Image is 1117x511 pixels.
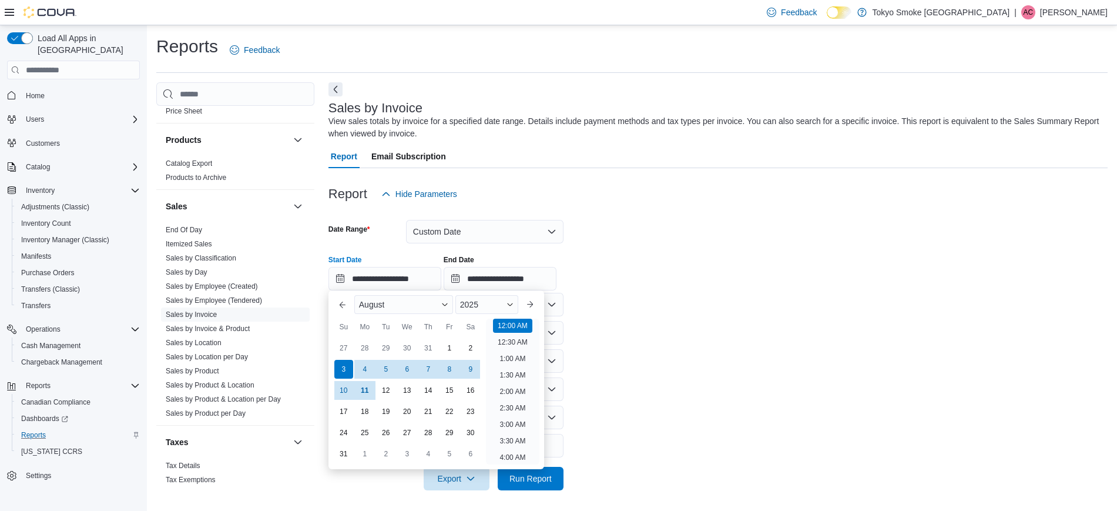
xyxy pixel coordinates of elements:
div: day-29 [440,423,459,442]
span: Itemized Sales [166,239,212,249]
button: Catalog [21,160,55,174]
span: Purchase Orders [16,266,140,280]
div: day-22 [440,402,459,421]
div: day-3 [398,445,417,463]
span: Manifests [21,252,51,261]
button: Operations [21,322,65,336]
span: Sales by Employee (Tendered) [166,296,262,305]
div: Mo [355,318,374,336]
div: day-24 [334,423,353,442]
button: Operations [2,321,145,338]
h3: Sales [166,201,187,212]
button: Taxes [291,435,305,449]
span: Adjustments (Classic) [16,200,140,214]
span: Users [21,112,140,126]
span: Catalog [26,162,50,172]
div: day-5 [377,360,395,379]
li: 4:00 AM [495,450,530,465]
button: Export [424,467,489,490]
li: 3:30 AM [495,434,530,448]
span: Sales by Invoice & Product [166,324,250,333]
div: day-27 [334,339,353,358]
span: Inventory Count [16,216,140,231]
button: Products [166,134,289,146]
a: Customers [21,136,65,151]
div: day-2 [377,445,395,463]
span: Customers [26,139,60,148]
a: Sales by Location per Day [166,353,248,361]
div: day-29 [377,339,395,358]
span: Hide Parameters [395,188,457,200]
a: Sales by Product per Day [166,409,246,418]
div: August, 2025 [333,338,481,465]
span: Sales by Product per Day [166,409,246,418]
a: Sales by Product [166,367,219,375]
div: day-10 [334,381,353,400]
span: Transfers (Classic) [16,282,140,296]
li: 1:30 AM [495,368,530,382]
a: Home [21,89,49,103]
div: day-12 [377,381,395,400]
span: Inventory Manager (Classic) [21,235,109,245]
button: Products [291,133,305,147]
span: Operations [21,322,140,336]
button: Customers [2,135,145,152]
div: Button. Open the year selector. 2025 is currently selected. [455,295,518,314]
a: Sales by Invoice [166,310,217,319]
button: Sales [291,199,305,213]
span: Home [21,88,140,102]
a: Tax Details [166,462,200,470]
div: day-17 [334,402,353,421]
span: Transfers [16,299,140,313]
span: Sales by Product & Location per Day [166,395,281,404]
a: Cash Management [16,339,85,353]
span: Transfers [21,301,51,310]
button: Inventory Manager (Classic) [12,232,145,248]
span: Feedback [781,6,817,18]
span: Users [26,115,44,124]
a: Price Sheet [166,107,202,115]
div: day-14 [419,381,438,400]
button: Reports [21,379,55,393]
div: day-8 [440,360,459,379]
div: Pricing [156,104,314,123]
button: Inventory [21,183,59,198]
a: Tax Exemptions [166,476,216,484]
span: Price Sheet [166,106,202,116]
span: Cash Management [16,339,140,353]
button: Taxes [166,436,289,448]
span: Email Subscription [371,145,446,168]
div: day-30 [461,423,480,442]
a: Products to Archive [166,173,226,182]
a: Sales by Employee (Created) [166,282,258,290]
div: Sa [461,318,480,336]
li: 12:00 AM [493,319,532,333]
button: Hide Parameters [377,182,462,206]
ul: Time [486,319,539,465]
span: AC [1024,5,1034,19]
label: Date Range [328,225,370,234]
a: End Of Day [166,226,202,234]
a: Transfers (Classic) [16,282,85,296]
a: Feedback [225,38,284,62]
div: day-5 [440,445,459,463]
img: Cova [24,6,76,18]
div: Tu [377,318,395,336]
div: day-28 [355,339,374,358]
span: Operations [26,325,61,334]
button: Reports [12,427,145,443]
a: Chargeback Management [16,355,107,369]
span: Catalog Export [166,159,212,168]
li: 2:30 AM [495,401,530,415]
div: day-15 [440,381,459,400]
a: Purchase Orders [16,266,79,280]
div: day-9 [461,360,480,379]
a: Sales by Classification [166,254,236,262]
div: Sales [156,223,314,425]
input: Press the down key to enter a popover containing a calendar. Press the escape key to close the po... [328,267,441,290]
div: Fr [440,318,459,336]
span: Canadian Compliance [16,395,140,409]
div: day-30 [398,339,417,358]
